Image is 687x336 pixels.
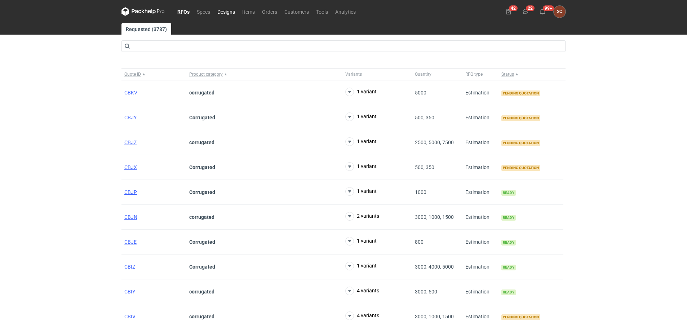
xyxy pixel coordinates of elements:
div: Estimation [462,230,498,255]
div: Estimation [462,80,498,105]
div: Estimation [462,155,498,180]
span: Ready [501,215,516,221]
span: 3000, 1000, 1500 [415,214,454,220]
a: Analytics [332,7,359,16]
span: Quote ID [124,71,141,77]
strong: Corrugated [189,164,215,170]
span: 2500, 5000, 7500 [415,140,454,145]
button: 1 variant [345,137,377,146]
a: Requested (3787) [121,23,171,35]
button: 4 variants [345,311,379,320]
button: 42 [503,6,514,17]
span: Ready [501,265,516,270]
button: Product category [186,68,342,80]
strong: corrugated [189,90,214,96]
a: Specs [193,7,214,16]
span: Pending quotation [501,165,540,171]
span: 500, 350 [415,164,434,170]
a: CBJE [124,239,137,245]
svg: Packhelp Pro [121,7,165,16]
button: 99+ [537,6,548,17]
button: SC [554,6,566,18]
button: Status [498,68,563,80]
a: Customers [281,7,313,16]
a: CBJZ [124,140,137,145]
span: Product category [189,71,223,77]
div: Estimation [462,279,498,304]
span: Ready [501,240,516,246]
a: Items [239,7,258,16]
div: Estimation [462,205,498,230]
span: Status [501,71,514,77]
button: 1 variant [345,262,377,270]
div: Sylwia Cichórz [554,6,566,18]
span: Ready [501,190,516,196]
button: 1 variant [345,112,377,121]
a: CBIV [124,314,136,319]
div: Estimation [462,255,498,279]
a: Tools [313,7,332,16]
span: Pending quotation [501,115,540,121]
span: 800 [415,239,424,245]
strong: corrugated [189,289,214,295]
span: Variants [345,71,362,77]
span: Ready [501,289,516,295]
a: CBKV [124,90,137,96]
span: Quantity [415,71,431,77]
a: CBJP [124,189,137,195]
a: CBIZ [124,264,135,270]
span: 1000 [415,189,426,195]
strong: Corrugated [189,239,215,245]
a: Designs [214,7,239,16]
a: CBJN [124,214,137,220]
div: Estimation [462,105,498,130]
span: 500, 350 [415,115,434,120]
a: RFQs [174,7,193,16]
button: 1 variant [345,187,377,196]
strong: Corrugated [189,189,215,195]
button: 1 variant [345,162,377,171]
button: 4 variants [345,287,379,295]
span: RFQ type [465,71,483,77]
strong: corrugated [189,314,214,319]
div: Estimation [462,180,498,205]
span: 3000, 500 [415,289,437,295]
span: Pending quotation [501,90,540,96]
span: Pending quotation [501,140,540,146]
strong: corrugated [189,140,214,145]
span: 5000 [415,90,426,96]
div: Estimation [462,130,498,155]
a: CBJY [124,115,137,120]
button: 1 variant [345,88,377,96]
span: Pending quotation [501,314,540,320]
button: 22 [520,6,531,17]
button: 2 variants [345,212,379,221]
div: Estimation [462,304,498,329]
span: 3000, 1000, 1500 [415,314,454,319]
span: 3000, 4000, 5000 [415,264,454,270]
strong: Corrugated [189,115,215,120]
button: Quote ID [121,68,186,80]
strong: corrugated [189,214,214,220]
strong: Corrugated [189,264,215,270]
button: 1 variant [345,237,377,246]
a: CBJX [124,164,137,170]
a: CBIY [124,289,135,295]
a: Orders [258,7,281,16]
